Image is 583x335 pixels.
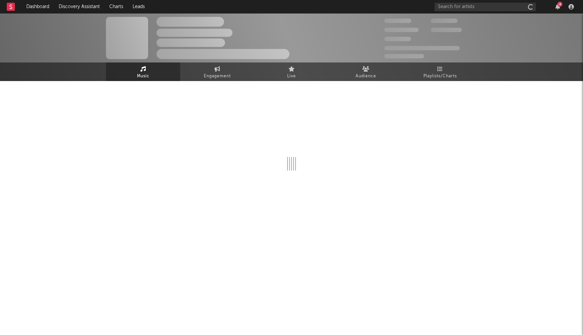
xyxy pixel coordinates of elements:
span: Jump Score: 85.0 [384,54,424,58]
span: 1,000,000 [431,28,462,32]
span: Audience [356,72,376,80]
span: 300,000 [384,19,411,23]
a: Audience [329,62,403,81]
a: Live [254,62,329,81]
div: 4 [557,2,562,7]
span: 100,000 [384,37,411,41]
span: Music [137,72,149,80]
span: Live [287,72,296,80]
input: Search for artists [435,3,536,11]
span: Engagement [204,72,231,80]
a: Music [106,62,180,81]
span: Playlists/Charts [423,72,457,80]
a: Engagement [180,62,254,81]
span: 100,000 [431,19,457,23]
span: 50,000,000 [384,28,419,32]
button: 4 [555,4,560,9]
a: Playlists/Charts [403,62,477,81]
span: 50,000,000 Monthly Listeners [384,46,460,50]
